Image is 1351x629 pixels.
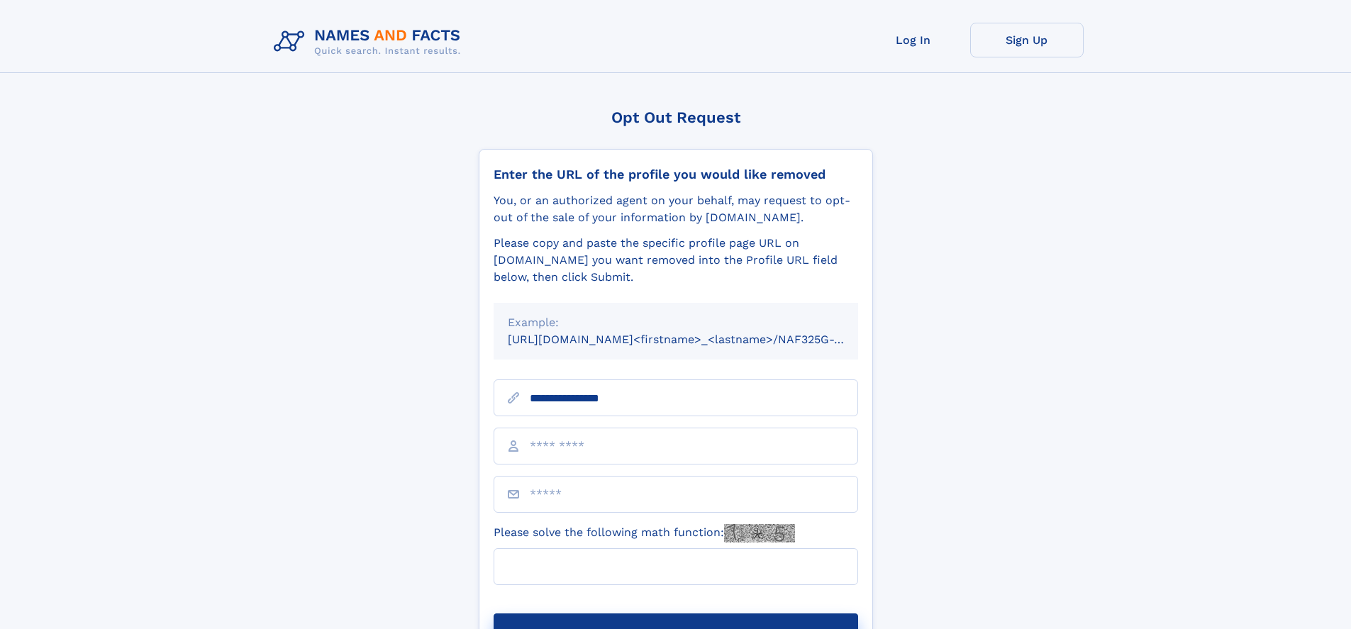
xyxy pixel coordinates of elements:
[970,23,1084,57] a: Sign Up
[268,23,472,61] img: Logo Names and Facts
[494,524,795,542] label: Please solve the following math function:
[857,23,970,57] a: Log In
[494,192,858,226] div: You, or an authorized agent on your behalf, may request to opt-out of the sale of your informatio...
[508,333,885,346] small: [URL][DOMAIN_NAME]<firstname>_<lastname>/NAF325G-xxxxxxxx
[508,314,844,331] div: Example:
[494,235,858,286] div: Please copy and paste the specific profile page URL on [DOMAIN_NAME] you want removed into the Pr...
[494,167,858,182] div: Enter the URL of the profile you would like removed
[479,108,873,126] div: Opt Out Request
